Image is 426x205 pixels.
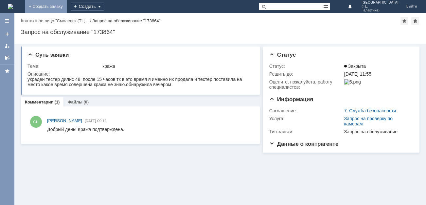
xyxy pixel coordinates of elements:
div: (1) [55,100,60,104]
div: кража [102,64,251,69]
div: Запрос на обслуживание "173864" [21,29,419,35]
span: Информация [269,96,313,102]
a: [PERSON_NAME] [47,118,82,124]
span: (ТЦ [362,5,399,9]
div: Oцените, пожалуйста, работу специалистов: [269,79,343,90]
a: Комментарии [25,100,54,104]
div: / [21,18,92,23]
span: Галактика) [362,9,399,12]
div: Услуга: [269,116,343,121]
a: Мои заявки [2,41,12,51]
div: Тип заявки: [269,129,343,134]
div: Сделать домашней страницей [411,17,419,25]
div: (0) [83,100,89,104]
div: Запрос на обслуживание [344,129,410,134]
a: Файлы [67,100,82,104]
span: Расширенный поиск [323,3,330,9]
div: Соглашение: [269,108,343,113]
div: Статус: [269,64,343,69]
a: 7. Служба безопасности [344,108,396,113]
a: Контактное лицо "Смоленск (ТЦ … [21,18,90,23]
div: Решить до: [269,71,343,77]
span: 09:12 [98,119,107,123]
span: [GEOGRAPHIC_DATA] [362,1,399,5]
img: logo [8,4,13,9]
span: [DATE] [85,119,96,123]
div: Тема: [27,64,101,69]
a: Запрос на проверку по камерам [344,116,393,126]
span: Суть заявки [27,52,69,58]
div: Добавить в избранное [400,17,408,25]
a: Мои согласования [2,52,12,63]
span: [DATE] 11:55 [344,71,371,77]
div: Описание: [27,71,253,77]
span: Статус [269,52,296,58]
a: Создать заявку [2,29,12,39]
span: Данные о контрагенте [269,141,339,147]
a: Перейти на домашнюю страницу [8,4,13,9]
img: 5.png [344,79,361,84]
div: Запрос на обслуживание "173864" [92,18,160,23]
span: [PERSON_NAME] [47,118,82,123]
span: Закрыта [344,64,366,69]
div: Создать [71,3,104,10]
